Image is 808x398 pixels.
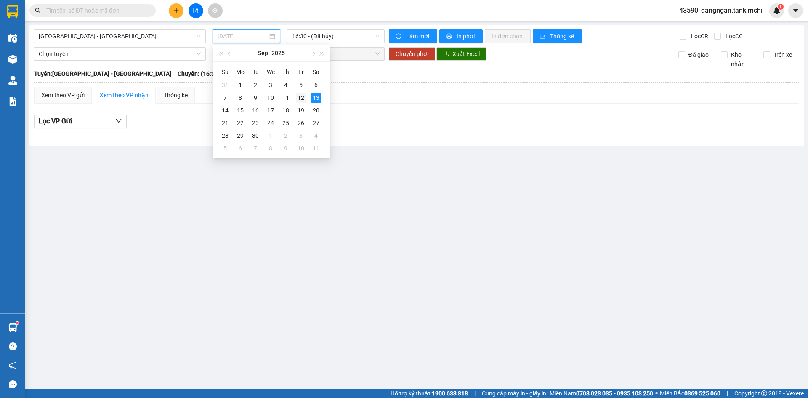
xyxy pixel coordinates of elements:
td: 2025-09-30 [248,129,263,142]
td: 2025-09-10 [263,91,278,104]
th: Fr [293,65,308,79]
div: 10 [296,143,306,153]
div: 12 [296,93,306,103]
span: Kho nhận [728,50,757,69]
sup: 1 [778,4,784,10]
button: aim [208,3,223,18]
div: 4 [281,80,291,90]
sup: 1 [16,322,19,324]
div: 2 [281,131,291,141]
span: copyright [761,390,767,396]
div: 21 [220,118,230,128]
td: 2025-09-13 [308,91,324,104]
div: 8 [266,143,276,153]
div: 11 [281,93,291,103]
img: solution-icon [8,97,17,106]
div: 24 [266,118,276,128]
div: Xem theo VP nhận [100,91,149,100]
td: 2025-09-29 [233,129,248,142]
div: 23 [250,118,260,128]
strong: 0708 023 035 - 0935 103 250 [576,390,653,397]
td: 2025-09-04 [278,79,293,91]
img: icon-new-feature [773,7,781,14]
span: Lọc CR [688,32,710,41]
span: printer [446,33,453,40]
button: bar-chartThống kê [533,29,582,43]
span: 1 [779,4,782,10]
td: 2025-09-25 [278,117,293,129]
span: aim [212,8,218,13]
th: Sa [308,65,324,79]
b: Tuyến: [GEOGRAPHIC_DATA] - [GEOGRAPHIC_DATA] [34,70,171,77]
div: 7 [250,143,260,153]
div: 5 [220,143,230,153]
button: Chuyển phơi [389,47,435,61]
div: 13 [311,93,321,103]
td: 2025-10-04 [308,129,324,142]
span: Làm mới [406,32,431,41]
span: Chọn tuyến [39,48,201,60]
td: 2025-09-05 [293,79,308,91]
button: file-add [189,3,203,18]
span: sync [396,33,403,40]
td: 2025-09-01 [233,79,248,91]
div: 25 [281,118,291,128]
button: Sep [258,45,268,61]
th: We [263,65,278,79]
img: warehouse-icon [8,34,17,43]
div: 9 [250,93,260,103]
td: 2025-10-05 [218,142,233,155]
td: 2025-10-10 [293,142,308,155]
div: 22 [235,118,245,128]
td: 2025-10-09 [278,142,293,155]
img: warehouse-icon [8,55,17,64]
span: notification [9,361,17,369]
td: 2025-09-21 [218,117,233,129]
td: 2025-08-31 [218,79,233,91]
td: 2025-09-06 [308,79,324,91]
div: 5 [296,80,306,90]
td: 2025-09-11 [278,91,293,104]
td: 2025-10-08 [263,142,278,155]
div: 31 [220,80,230,90]
span: Lọc VP Gửi [39,116,72,126]
span: | [727,389,728,398]
td: 2025-09-02 [248,79,263,91]
td: 2025-10-11 [308,142,324,155]
span: Đã giao [685,50,712,59]
span: search [35,8,41,13]
span: caret-down [792,7,800,14]
th: Su [218,65,233,79]
td: 2025-09-28 [218,129,233,142]
div: 9 [281,143,291,153]
th: Tu [248,65,263,79]
div: 1 [266,131,276,141]
span: file-add [193,8,199,13]
td: 2025-09-24 [263,117,278,129]
div: 18 [281,105,291,115]
td: 2025-09-26 [293,117,308,129]
td: 2025-09-09 [248,91,263,104]
span: Miền Bắc [660,389,720,398]
div: 17 [266,105,276,115]
div: 4 [311,131,321,141]
td: 2025-09-23 [248,117,263,129]
td: 2025-10-06 [233,142,248,155]
button: Lọc VP Gửi [34,115,127,128]
span: Miền Nam [550,389,653,398]
div: 30 [250,131,260,141]
span: plus [173,8,179,13]
input: Tìm tên, số ĐT hoặc mã đơn [46,6,146,15]
span: message [9,380,17,388]
button: In đơn chọn [485,29,531,43]
td: 2025-09-03 [263,79,278,91]
td: 2025-09-12 [293,91,308,104]
button: plus [169,3,183,18]
td: 2025-09-22 [233,117,248,129]
button: printerIn phơi [439,29,483,43]
span: 16:30 - (Đã hủy) [292,30,380,43]
td: 2025-09-16 [248,104,263,117]
div: 3 [266,80,276,90]
button: syncLàm mới [389,29,437,43]
span: ⚪️ [655,392,658,395]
